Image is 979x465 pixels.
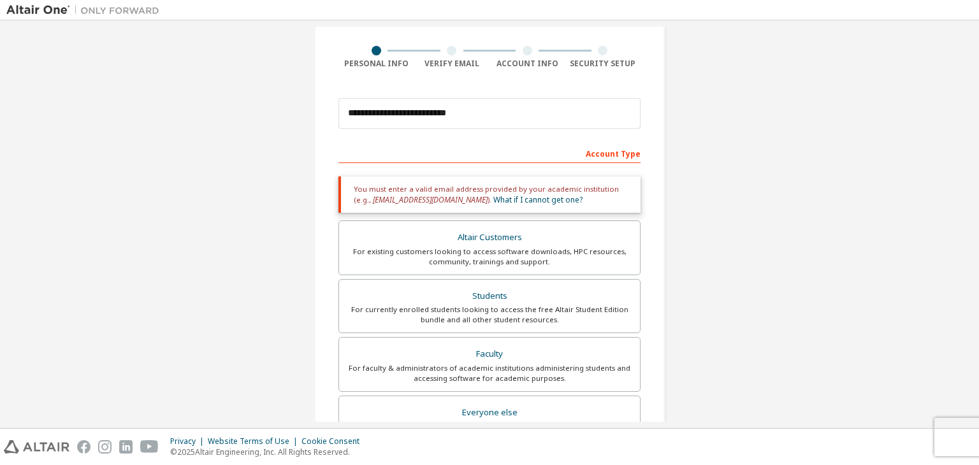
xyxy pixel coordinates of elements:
div: For faculty & administrators of academic institutions administering students and accessing softwa... [347,363,632,383]
div: You must enter a valid email address provided by your academic institution (e.g., ). [338,176,641,213]
p: © 2025 Altair Engineering, Inc. All Rights Reserved. [170,447,367,457]
div: Altair Customers [347,229,632,247]
div: Security Setup [565,59,641,69]
span: [EMAIL_ADDRESS][DOMAIN_NAME] [373,194,488,205]
img: youtube.svg [140,440,159,454]
div: Cookie Consent [301,436,367,447]
div: Account Info [489,59,565,69]
div: For currently enrolled students looking to access the free Altair Student Edition bundle and all ... [347,304,632,325]
img: facebook.svg [77,440,91,454]
div: Faculty [347,345,632,363]
div: Personal Info [338,59,414,69]
div: Verify Email [414,59,490,69]
img: Altair One [6,4,166,17]
img: altair_logo.svg [4,440,69,454]
div: Account Type [338,143,641,163]
div: For existing customers looking to access software downloads, HPC resources, community, trainings ... [347,247,632,267]
img: instagram.svg [98,440,112,454]
div: Privacy [170,436,208,447]
div: Students [347,287,632,305]
img: linkedin.svg [119,440,133,454]
div: Everyone else [347,404,632,422]
div: Website Terms of Use [208,436,301,447]
a: What if I cannot get one? [493,194,583,205]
